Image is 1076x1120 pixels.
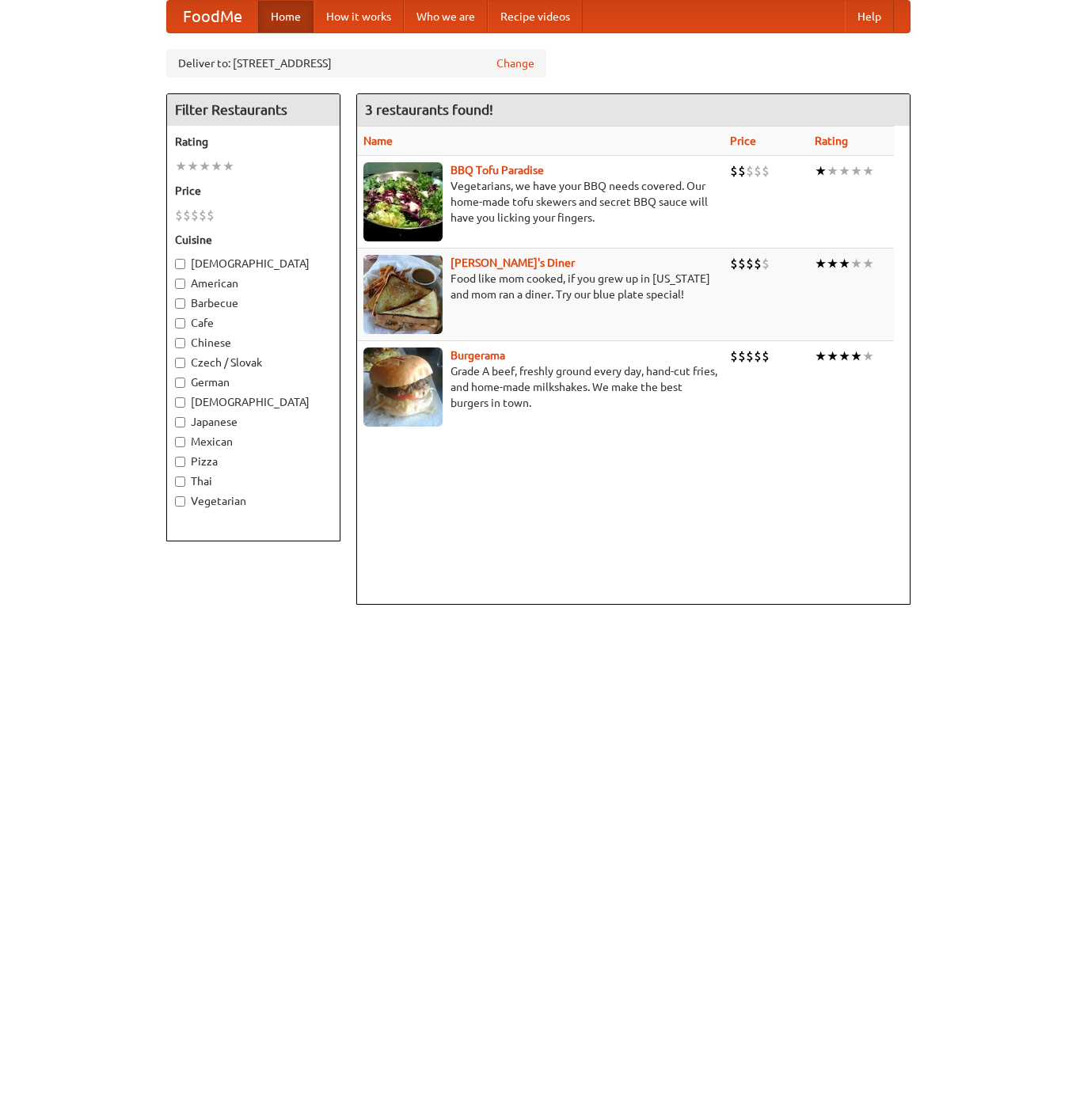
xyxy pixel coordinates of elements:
input: American [175,279,185,289]
li: ★ [838,347,850,365]
li: $ [199,207,207,224]
a: BBQ Tofu Paradise [451,164,544,177]
li: $ [746,162,754,180]
li: $ [730,255,738,272]
a: Help [845,1,894,32]
a: Burgerama [451,349,505,362]
h5: Cuisine [175,232,332,248]
a: Home [258,1,314,32]
li: $ [762,255,770,272]
input: Czech / Slovak [175,358,185,368]
input: Mexican [175,437,185,447]
h4: Filter Restaurants [167,94,340,126]
label: Czech / Slovak [175,355,332,370]
li: ★ [850,162,862,180]
a: [PERSON_NAME]'s Diner [451,256,575,269]
li: $ [738,162,746,180]
li: ★ [862,162,874,180]
img: burgerama.jpg [363,347,443,427]
img: sallys.jpg [363,255,443,334]
li: ★ [850,255,862,272]
p: Food like mom cooked, if you grew up in [US_STATE] and mom ran a diner. Try our blue plate special! [363,271,717,302]
li: $ [183,207,191,224]
label: Mexican [175,434,332,450]
a: Who we are [404,1,488,32]
input: German [175,378,185,388]
li: $ [730,347,738,365]
a: How it works [314,1,404,32]
li: $ [762,162,770,180]
input: Japanese [175,417,185,427]
li: ★ [187,158,199,175]
li: ★ [815,347,827,365]
ng-pluralize: 3 restaurants found! [365,102,493,117]
li: $ [207,207,215,224]
li: ★ [175,158,187,175]
input: Thai [175,476,185,487]
a: FoodMe [167,1,258,32]
li: ★ [862,347,874,365]
a: Change [496,55,534,71]
input: Pizza [175,457,185,467]
a: Price [730,135,756,147]
li: $ [738,255,746,272]
input: Vegetarian [175,496,185,507]
li: ★ [222,158,234,175]
li: ★ [211,158,222,175]
li: $ [746,255,754,272]
a: Rating [815,135,848,147]
input: Chinese [175,338,185,348]
li: ★ [827,255,838,272]
img: tofuparadise.jpg [363,162,443,241]
li: ★ [838,162,850,180]
li: $ [754,162,762,180]
label: [DEMOGRAPHIC_DATA] [175,256,332,271]
a: Recipe videos [488,1,583,32]
label: Thai [175,473,332,489]
li: ★ [850,347,862,365]
div: Deliver to: [STREET_ADDRESS] [166,49,546,78]
label: American [175,275,332,291]
label: Chinese [175,335,332,351]
label: Barbecue [175,295,332,311]
li: ★ [815,162,827,180]
input: [DEMOGRAPHIC_DATA] [175,397,185,408]
label: German [175,374,332,390]
label: Pizza [175,454,332,469]
li: $ [175,207,183,224]
li: $ [754,255,762,272]
li: $ [191,207,199,224]
li: $ [746,347,754,365]
label: [DEMOGRAPHIC_DATA] [175,394,332,410]
input: [DEMOGRAPHIC_DATA] [175,259,185,269]
li: ★ [815,255,827,272]
h5: Rating [175,134,332,150]
h5: Price [175,183,332,199]
p: Vegetarians, we have your BBQ needs covered. Our home-made tofu skewers and secret BBQ sauce will... [363,178,717,226]
p: Grade A beef, freshly ground every day, hand-cut fries, and home-made milkshakes. We make the bes... [363,363,717,411]
li: $ [754,347,762,365]
label: Japanese [175,414,332,430]
input: Barbecue [175,298,185,309]
li: $ [738,347,746,365]
li: $ [762,347,770,365]
li: ★ [199,158,211,175]
label: Vegetarian [175,493,332,509]
label: Cafe [175,315,332,331]
input: Cafe [175,318,185,328]
li: $ [730,162,738,180]
li: ★ [827,347,838,365]
li: ★ [838,255,850,272]
li: ★ [862,255,874,272]
li: ★ [827,162,838,180]
a: Name [363,135,393,147]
